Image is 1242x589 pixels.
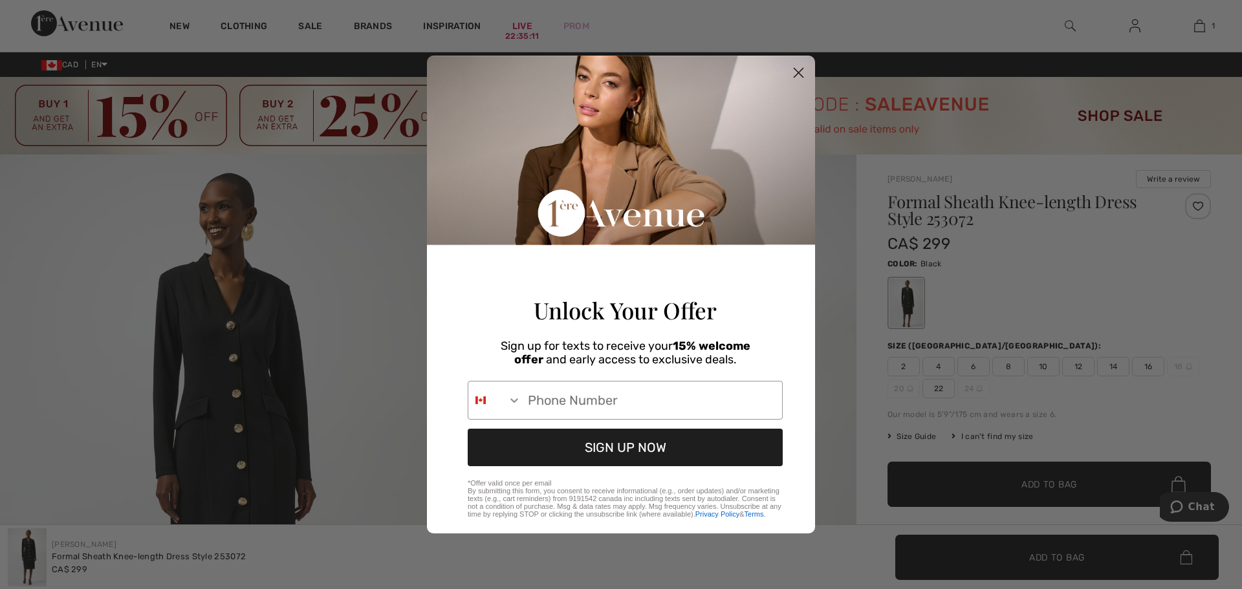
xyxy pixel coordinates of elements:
button: Close dialog [787,61,810,84]
a: Privacy Policy [695,510,739,518]
button: Search Countries [468,381,521,419]
span: Chat [28,9,55,21]
span: 15% welcome offer [514,339,750,367]
span: and early access to exclusive deals. [546,352,737,367]
input: Phone Number [521,381,782,419]
span: Sign up for texts to receive your [501,339,673,353]
span: Unlock Your Offer [534,295,717,325]
a: Terms [745,510,764,518]
p: *Offer valid once per email By submitting this form, you consent to receive informational (e.g., ... [468,479,783,518]
button: SIGN UP NOW [468,429,783,466]
img: Canada [475,395,486,405]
